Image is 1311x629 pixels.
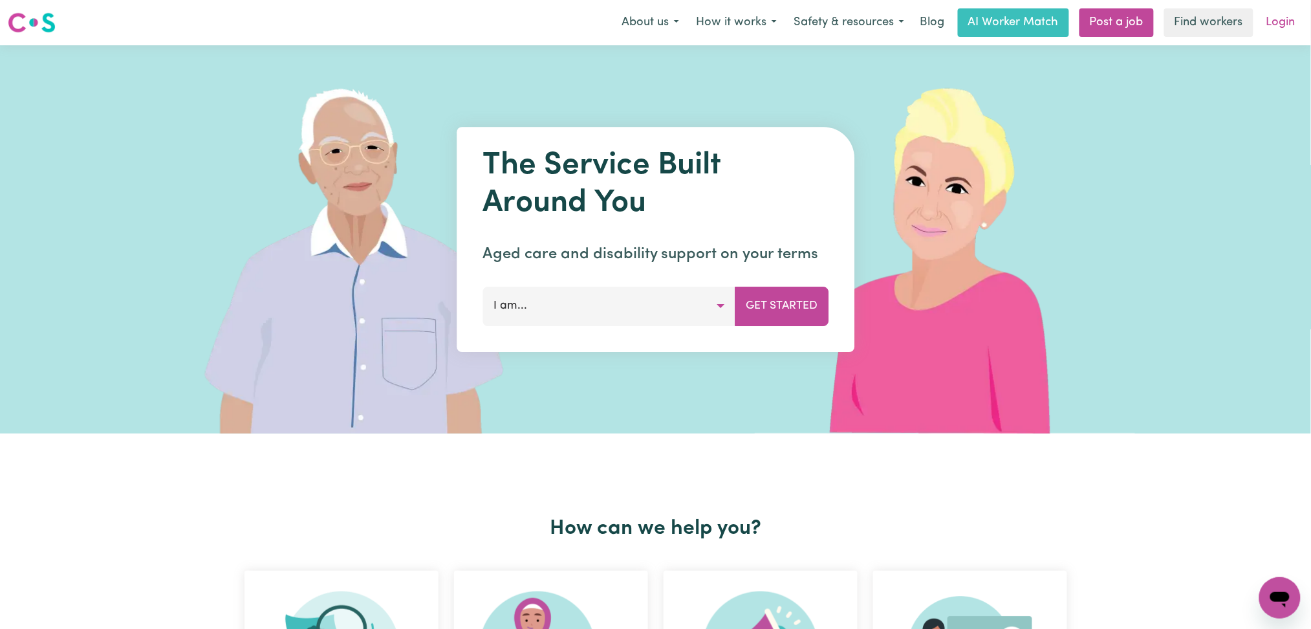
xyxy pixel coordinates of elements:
[482,148,829,222] h1: The Service Built Around You
[913,8,953,37] a: Blog
[8,11,56,34] img: Careseekers logo
[482,287,735,326] button: I am...
[1259,577,1301,619] iframe: Button to launch messaging window
[1259,8,1303,37] a: Login
[785,9,913,36] button: Safety & resources
[482,243,829,266] p: Aged care and disability support on your terms
[688,9,785,36] button: How it works
[735,287,829,326] button: Get Started
[613,9,688,36] button: About us
[958,8,1069,37] a: AI Worker Match
[8,8,56,38] a: Careseekers logo
[1079,8,1154,37] a: Post a job
[1164,8,1253,37] a: Find workers
[237,516,1075,541] h2: How can we help you?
